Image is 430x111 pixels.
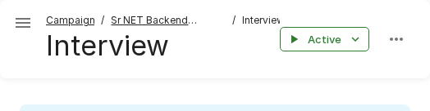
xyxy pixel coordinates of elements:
button: Active [280,27,369,52]
span: Interview [242,12,280,29]
u: Campaigns [46,14,101,26]
span: / [101,12,104,29]
h4: Interview [46,29,280,63]
span: / [232,12,236,29]
u: Sr NET Backend Developer [111,14,197,42]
